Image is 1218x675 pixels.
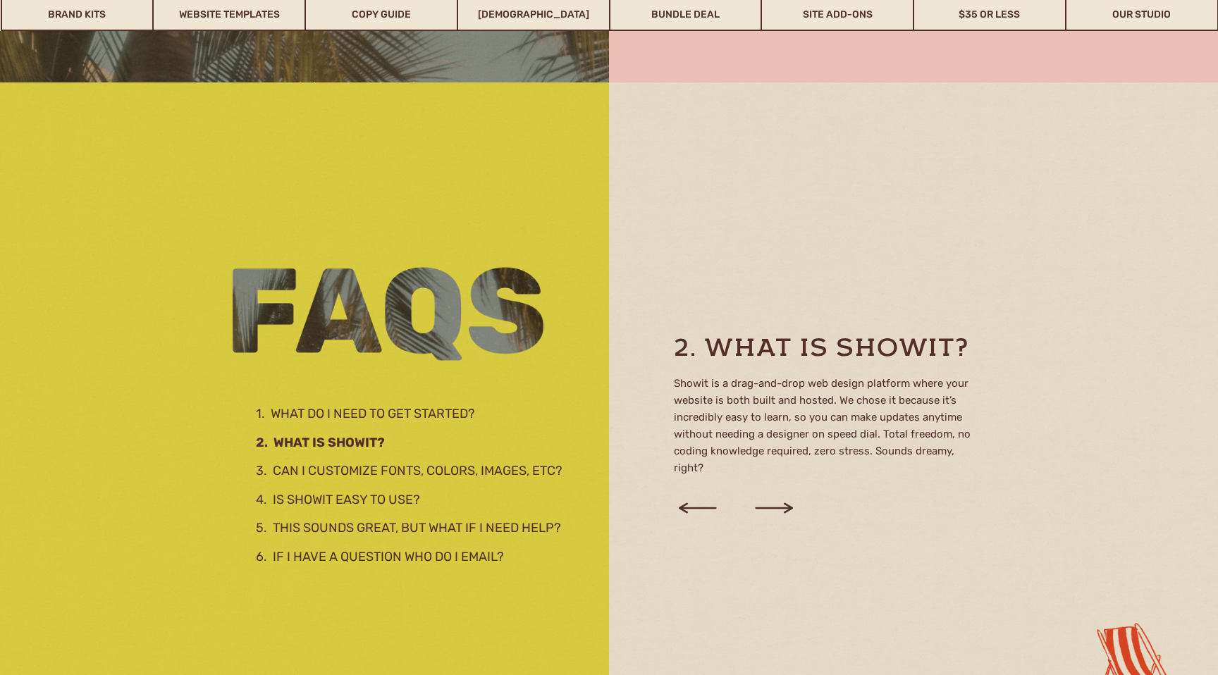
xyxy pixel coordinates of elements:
[256,518,601,533] a: 5. This sounds great, but what if I need help?
[257,80,499,103] h3: What to expect with a
[256,547,561,562] a: 6. If I have a question who do I email?
[256,435,385,450] b: 2. What is showit?
[674,335,979,363] h3: 2. what is showit?
[256,461,597,476] a: 3. Can I customize fonts, colors, images, etc?
[256,404,579,419] a: 1. WHAT DO I NEED TO GET STARTED?
[256,406,475,421] span: 1. WHAT DO I NEED TO GET STARTED?
[674,375,985,469] p: Showit is a drag-and-drop web design platform where your website is both built and hosted. We cho...
[256,490,589,505] a: 4. Is Showit easy to use?
[256,433,561,448] a: 2. What is showit?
